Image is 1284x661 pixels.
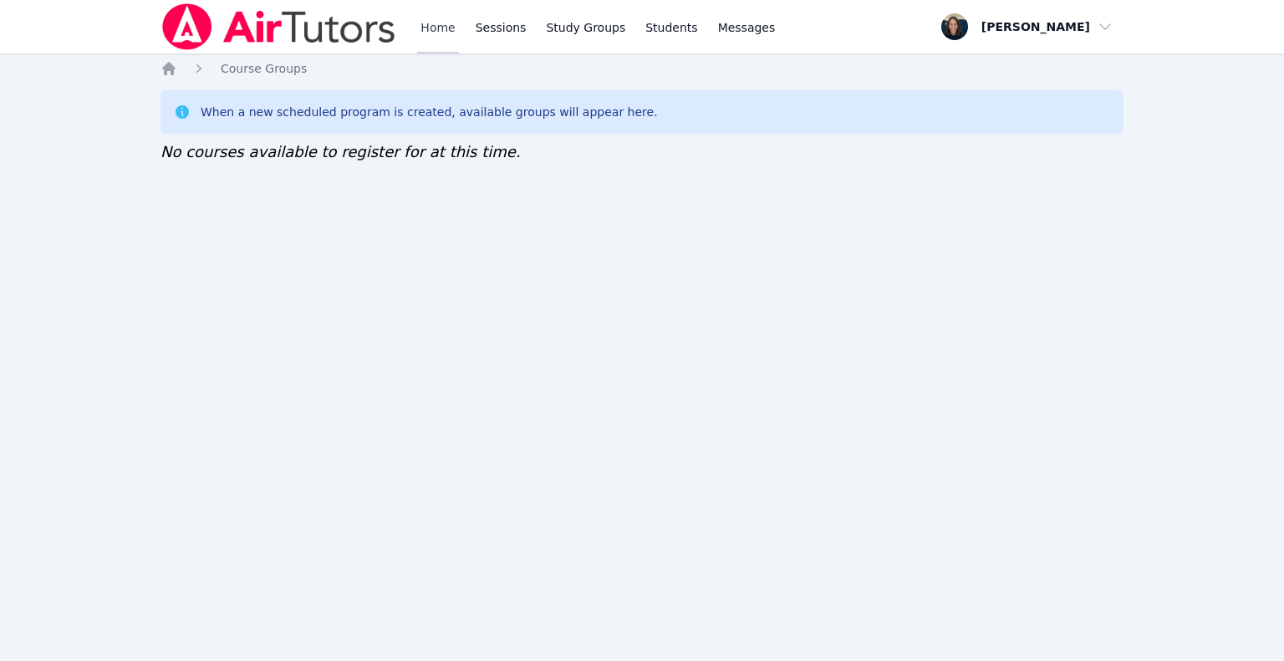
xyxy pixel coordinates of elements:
[718,19,776,36] span: Messages
[221,60,307,77] a: Course Groups
[160,60,1123,77] nav: Breadcrumb
[221,62,307,75] span: Course Groups
[160,3,397,50] img: Air Tutors
[160,143,521,160] span: No courses available to register for at this time.
[201,104,658,120] div: When a new scheduled program is created, available groups will appear here.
